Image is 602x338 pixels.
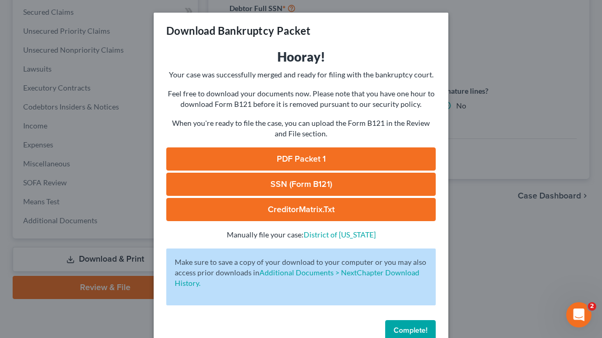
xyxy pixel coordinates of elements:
[588,302,596,311] span: 2
[166,69,436,80] p: Your case was successfully merged and ready for filing with the bankruptcy court.
[166,230,436,240] p: Manually file your case:
[394,326,427,335] span: Complete!
[175,268,419,287] a: Additional Documents > NextChapter Download History.
[166,88,436,110] p: Feel free to download your documents now. Please note that you have one hour to download Form B12...
[166,118,436,139] p: When you're ready to file the case, you can upload the Form B121 in the Review and File section.
[166,23,310,38] h3: Download Bankruptcy Packet
[175,257,427,289] p: Make sure to save a copy of your download to your computer or you may also access prior downloads in
[166,48,436,65] h3: Hooray!
[166,147,436,171] a: PDF Packet 1
[304,230,376,239] a: District of [US_STATE]
[566,302,591,327] iframe: Intercom live chat
[166,198,436,221] a: CreditorMatrix.txt
[166,173,436,196] a: SSN (Form B121)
